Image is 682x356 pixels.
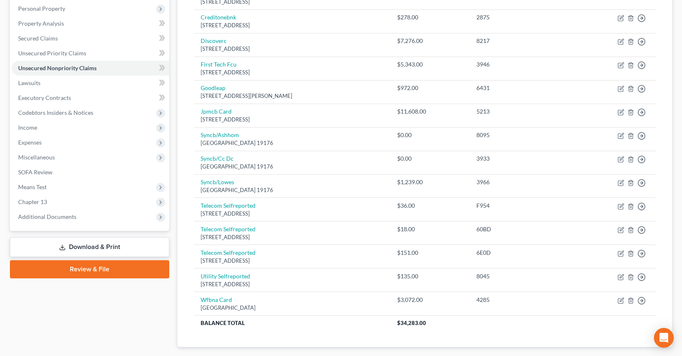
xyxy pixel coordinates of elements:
span: Executory Contracts [18,94,71,101]
div: [GEOGRAPHIC_DATA] 19176 [201,186,384,194]
div: Open Intercom Messenger [654,328,674,348]
div: $18.00 [397,225,463,233]
div: F954 [476,202,566,210]
a: Syncb/Lowes [201,178,234,185]
div: 8095 [476,131,566,139]
span: Income [18,124,37,131]
div: $5,343.00 [397,60,463,69]
a: Syncb/Cc Dc [201,155,234,162]
a: Jpmcb Card [201,108,232,115]
div: [STREET_ADDRESS] [201,21,384,29]
div: [STREET_ADDRESS][PERSON_NAME] [201,92,384,100]
div: $11,608.00 [397,107,463,116]
span: Personal Property [18,5,65,12]
a: SOFA Review [12,165,169,180]
span: SOFA Review [18,169,52,176]
a: Executory Contracts [12,90,169,105]
div: $278.00 [397,13,463,21]
div: 4285 [476,296,566,304]
div: 3933 [476,154,566,163]
a: Secured Claims [12,31,169,46]
div: $36.00 [397,202,463,210]
div: 3946 [476,60,566,69]
a: Discoverc [201,37,227,44]
span: Expenses [18,139,42,146]
div: [STREET_ADDRESS] [201,233,384,241]
span: Means Test [18,183,47,190]
a: Goodleap [201,84,225,91]
th: Balance Total [194,316,391,330]
span: Property Analysis [18,20,64,27]
div: [GEOGRAPHIC_DATA] 19176 [201,139,384,147]
a: Telecom Selfreported [201,225,256,233]
div: 8045 [476,272,566,280]
div: $0.00 [397,154,463,163]
span: Miscellaneous [18,154,55,161]
a: Review & File [10,260,169,278]
a: Wfbna Card [201,296,232,303]
div: $3,072.00 [397,296,463,304]
div: [GEOGRAPHIC_DATA] [201,304,384,312]
div: 6431 [476,84,566,92]
div: [STREET_ADDRESS] [201,280,384,288]
div: 5213 [476,107,566,116]
span: Lawsuits [18,79,40,86]
div: 8217 [476,37,566,45]
span: $34,283.00 [397,320,426,326]
div: 3966 [476,178,566,186]
a: First Tech Fcu [201,61,237,68]
div: [STREET_ADDRESS] [201,116,384,123]
div: 6E0D [476,249,566,257]
span: Secured Claims [18,35,58,42]
div: [STREET_ADDRESS] [201,257,384,265]
div: $972.00 [397,84,463,92]
a: Utility Selfreported [201,273,250,280]
div: $0.00 [397,131,463,139]
div: $1,239.00 [397,178,463,186]
a: Download & Print [10,237,169,257]
span: Codebtors Insiders & Notices [18,109,93,116]
span: Unsecured Nonpriority Claims [18,64,97,71]
a: Lawsuits [12,76,169,90]
a: Telecom Selfreported [201,202,256,209]
div: $151.00 [397,249,463,257]
span: Additional Documents [18,213,76,220]
a: Property Analysis [12,16,169,31]
a: Unsecured Priority Claims [12,46,169,61]
div: [GEOGRAPHIC_DATA] 19176 [201,163,384,171]
div: [STREET_ADDRESS] [201,69,384,76]
div: $7,276.00 [397,37,463,45]
div: $135.00 [397,272,463,280]
div: [STREET_ADDRESS] [201,45,384,53]
a: Syncb/Ashhom [201,131,239,138]
span: Unsecured Priority Claims [18,50,86,57]
a: Unsecured Nonpriority Claims [12,61,169,76]
div: 60BD [476,225,566,233]
span: Chapter 13 [18,198,47,205]
a: Telecom Selfreported [201,249,256,256]
div: 2875 [476,13,566,21]
div: [STREET_ADDRESS] [201,210,384,218]
a: Creditonebnk [201,14,236,21]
